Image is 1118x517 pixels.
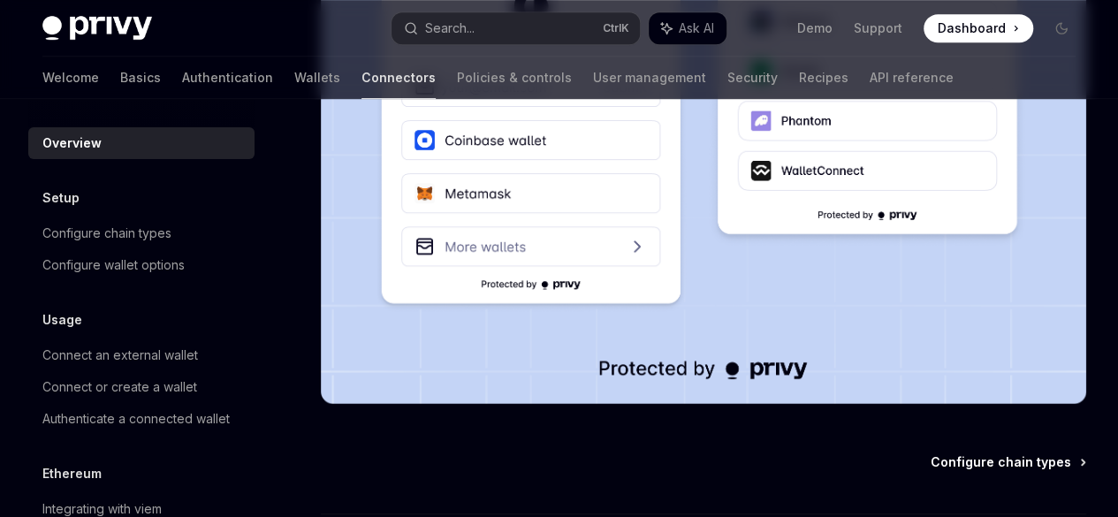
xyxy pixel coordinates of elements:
[42,408,230,430] div: Authenticate a connected wallet
[924,14,1033,42] a: Dashboard
[42,16,152,41] img: dark logo
[799,57,848,99] a: Recipes
[28,371,255,403] a: Connect or create a wallet
[679,19,714,37] span: Ask AI
[28,249,255,281] a: Configure wallet options
[42,376,197,398] div: Connect or create a wallet
[28,127,255,159] a: Overview
[649,12,726,44] button: Ask AI
[931,453,1071,471] span: Configure chain types
[42,133,102,154] div: Overview
[28,339,255,371] a: Connect an external wallet
[42,57,99,99] a: Welcome
[42,223,171,244] div: Configure chain types
[457,57,572,99] a: Policies & controls
[28,217,255,249] a: Configure chain types
[425,18,475,39] div: Search...
[603,21,629,35] span: Ctrl K
[361,57,436,99] a: Connectors
[294,57,340,99] a: Wallets
[42,187,80,209] h5: Setup
[870,57,954,99] a: API reference
[854,19,902,37] a: Support
[120,57,161,99] a: Basics
[797,19,833,37] a: Demo
[931,453,1084,471] a: Configure chain types
[1047,14,1076,42] button: Toggle dark mode
[938,19,1006,37] span: Dashboard
[42,309,82,331] h5: Usage
[593,57,706,99] a: User management
[42,345,198,366] div: Connect an external wallet
[42,255,185,276] div: Configure wallet options
[182,57,273,99] a: Authentication
[28,403,255,435] a: Authenticate a connected wallet
[392,12,640,44] button: Search...CtrlK
[727,57,778,99] a: Security
[42,463,102,484] h5: Ethereum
